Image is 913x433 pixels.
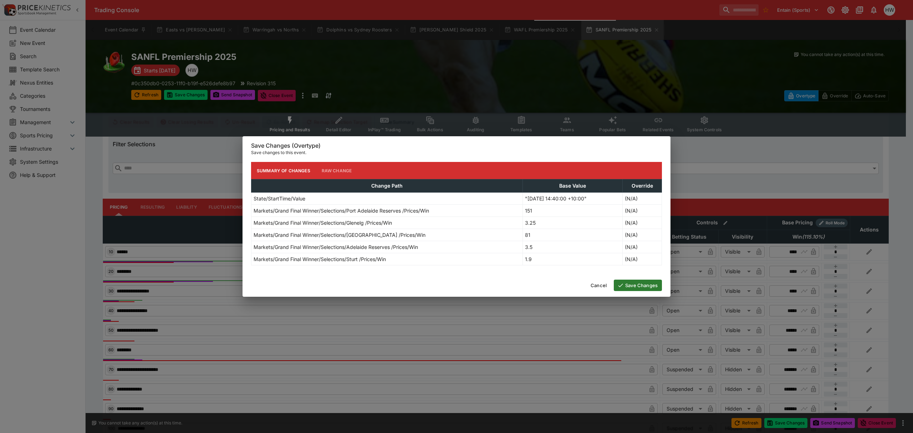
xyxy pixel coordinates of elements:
td: 3.25 [522,217,622,229]
button: Save Changes [614,280,662,291]
th: Override [623,179,662,193]
td: 81 [522,229,622,241]
p: Markets/Grand Final Winner/Selections/Port Adelaide Reserves /Prices/Win [254,207,429,214]
th: Base Value [522,179,622,193]
p: Markets/Grand Final Winner/Selections/Sturt /Prices/Win [254,255,386,263]
h6: Save Changes (Overtype) [251,142,662,149]
button: Cancel [586,280,611,291]
td: 3.5 [522,241,622,253]
td: 151 [522,205,622,217]
td: (N/A) [623,229,662,241]
p: Save changes to this event. [251,149,662,156]
td: 1.9 [522,253,622,265]
p: Markets/Grand Final Winner/Selections/Adelaide Reserves /Prices/Win [254,243,418,251]
td: (N/A) [623,193,662,205]
td: (N/A) [623,217,662,229]
p: Markets/Grand Final Winner/Selections/Glenelg /Prices/Win [254,219,392,226]
th: Change Path [251,179,523,193]
p: State/StartTime/Value [254,195,305,202]
td: (N/A) [623,241,662,253]
td: "[DATE] 14:40:00 +10:00" [522,193,622,205]
button: Raw Change [316,162,358,179]
td: (N/A) [623,253,662,265]
p: Markets/Grand Final Winner/Selections/[GEOGRAPHIC_DATA] /Prices/Win [254,231,425,239]
button: Summary of Changes [251,162,316,179]
td: (N/A) [623,205,662,217]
